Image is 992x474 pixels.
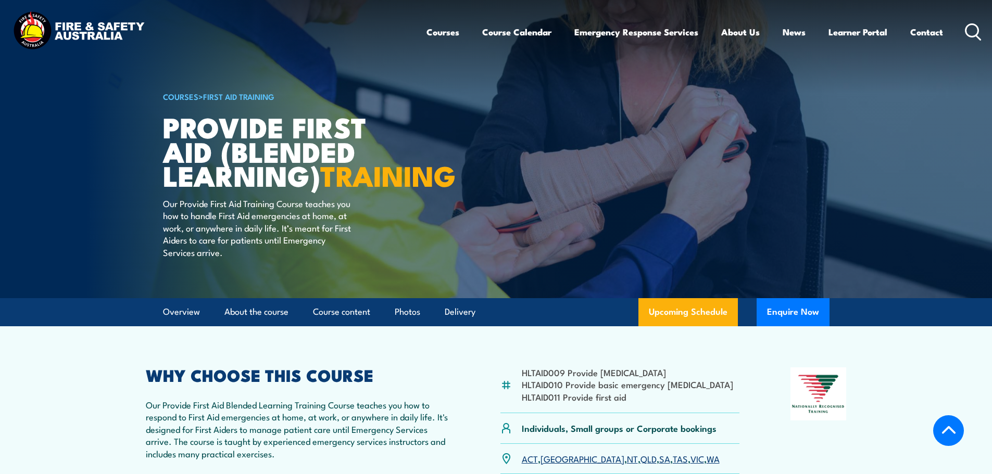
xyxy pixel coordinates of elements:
li: HLTAID010 Provide basic emergency [MEDICAL_DATA] [522,378,733,390]
button: Enquire Now [757,298,830,326]
a: WA [707,452,720,465]
p: Our Provide First Aid Blended Learning Training Course teaches you how to respond to First Aid em... [146,399,450,459]
a: Contact [910,18,943,46]
a: Learner Portal [828,18,887,46]
a: Emergency Response Services [574,18,698,46]
a: TAS [673,452,688,465]
a: SA [659,452,670,465]
a: [GEOGRAPHIC_DATA] [541,452,624,465]
a: COURSES [163,91,198,102]
li: HLTAID011 Provide first aid [522,391,733,403]
p: Individuals, Small groups or Corporate bookings [522,422,717,434]
h1: Provide First Aid (Blended Learning) [163,114,420,187]
a: ACT [522,452,538,465]
a: Delivery [445,298,475,326]
a: Upcoming Schedule [638,298,738,326]
p: , , , , , , , [522,453,720,465]
a: Course content [313,298,370,326]
a: News [783,18,806,46]
a: NT [627,452,638,465]
a: Courses [426,18,459,46]
a: QLD [641,452,657,465]
a: Overview [163,298,200,326]
a: Course Calendar [482,18,551,46]
a: VIC [690,452,704,465]
a: First Aid Training [203,91,274,102]
h2: WHY CHOOSE THIS COURSE [146,367,450,382]
p: Our Provide First Aid Training Course teaches you how to handle First Aid emergencies at home, at... [163,197,353,258]
li: HLTAID009 Provide [MEDICAL_DATA] [522,366,733,378]
a: Photos [395,298,420,326]
a: About Us [721,18,760,46]
img: Nationally Recognised Training logo. [790,367,847,420]
a: About the course [224,298,288,326]
h6: > [163,90,420,103]
strong: TRAINING [320,153,456,196]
